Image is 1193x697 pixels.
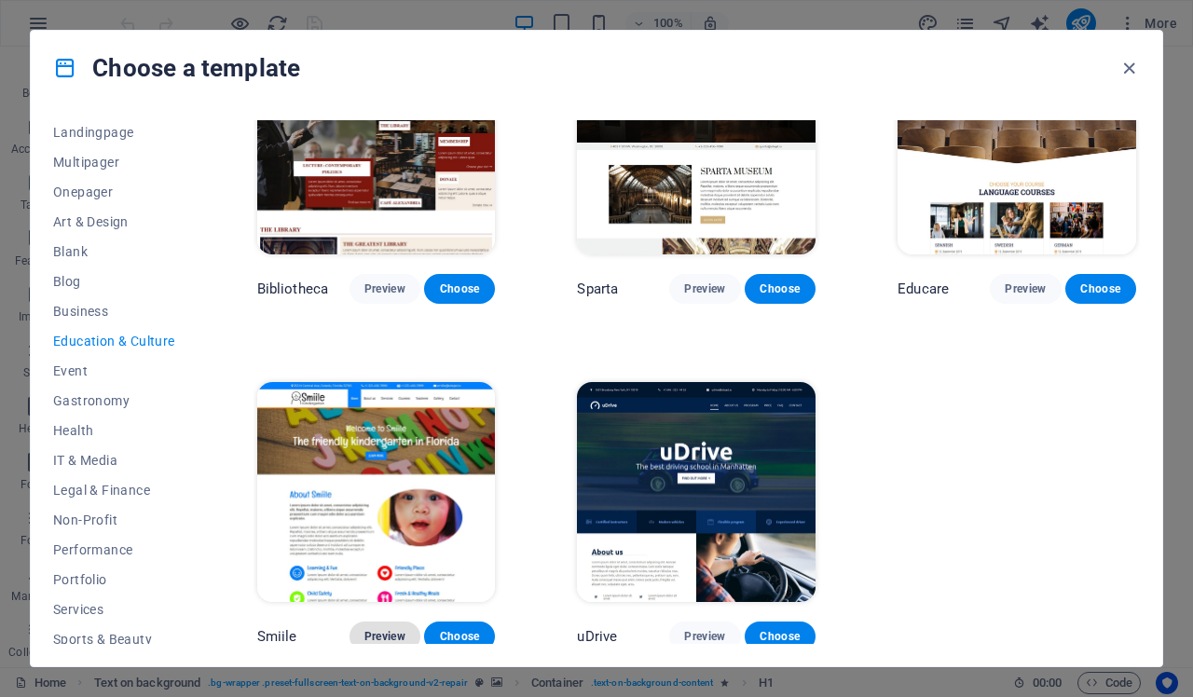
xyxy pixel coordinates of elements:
button: IT & Media [53,445,175,475]
span: Sports & Beauty [53,632,175,647]
span: Gastronomy [53,393,175,408]
button: Gastronomy [53,386,175,416]
button: Preview [350,622,420,651]
button: Art & Design [53,207,175,237]
span: Performance [53,542,175,557]
img: Educare [898,35,1136,255]
button: Blank [53,237,175,266]
button: Performance [53,535,175,565]
img: Bibliotheca [257,35,496,255]
button: Choose [745,622,816,651]
span: Onepager [53,184,175,199]
span: Preview [364,629,405,644]
button: Non-Profit [53,505,175,535]
button: Onepager [53,177,175,207]
span: Choose [439,629,480,644]
span: Landingpage [53,125,175,140]
span: Business [53,304,175,319]
p: Sparta [577,280,618,298]
button: Preview [350,274,420,304]
span: Choose [760,629,801,644]
span: Portfolio [53,572,175,587]
button: Preview [669,274,740,304]
p: uDrive [577,627,617,646]
span: Education & Culture [53,334,175,348]
button: Education & Culture [53,326,175,356]
button: Choose [1065,274,1136,304]
span: Blank [53,244,175,259]
button: Health [53,416,175,445]
button: Multipager [53,147,175,177]
p: Educare [898,280,949,298]
img: Smiile [257,382,496,602]
span: Choose [1080,281,1121,296]
button: Choose [745,274,816,304]
span: Preview [364,281,405,296]
p: Smiile [257,627,297,646]
button: Preview [990,274,1061,304]
img: uDrive [577,382,816,602]
button: Services [53,594,175,624]
button: Blog [53,266,175,296]
span: Preview [684,629,725,644]
span: Preview [1005,281,1046,296]
span: Non-Profit [53,512,175,527]
span: Services [53,602,175,617]
span: Multipager [53,155,175,170]
span: Blog [53,274,175,289]
span: Choose [760,281,801,296]
button: Portfolio [53,565,175,594]
button: Landingpage [53,117,175,147]
button: Business [53,296,175,326]
span: Legal & Finance [53,483,175,498]
img: Sparta [577,35,816,255]
h4: Choose a template [53,53,300,83]
button: Event [53,356,175,386]
span: Art & Design [53,214,175,229]
button: Choose [424,622,495,651]
span: Preview [684,281,725,296]
span: Health [53,423,175,438]
button: Legal & Finance [53,475,175,505]
span: Event [53,363,175,378]
span: IT & Media [53,453,175,468]
button: Sports & Beauty [53,624,175,654]
p: Bibliotheca [257,280,329,298]
span: Choose [439,281,480,296]
button: Choose [424,274,495,304]
button: Preview [669,622,740,651]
